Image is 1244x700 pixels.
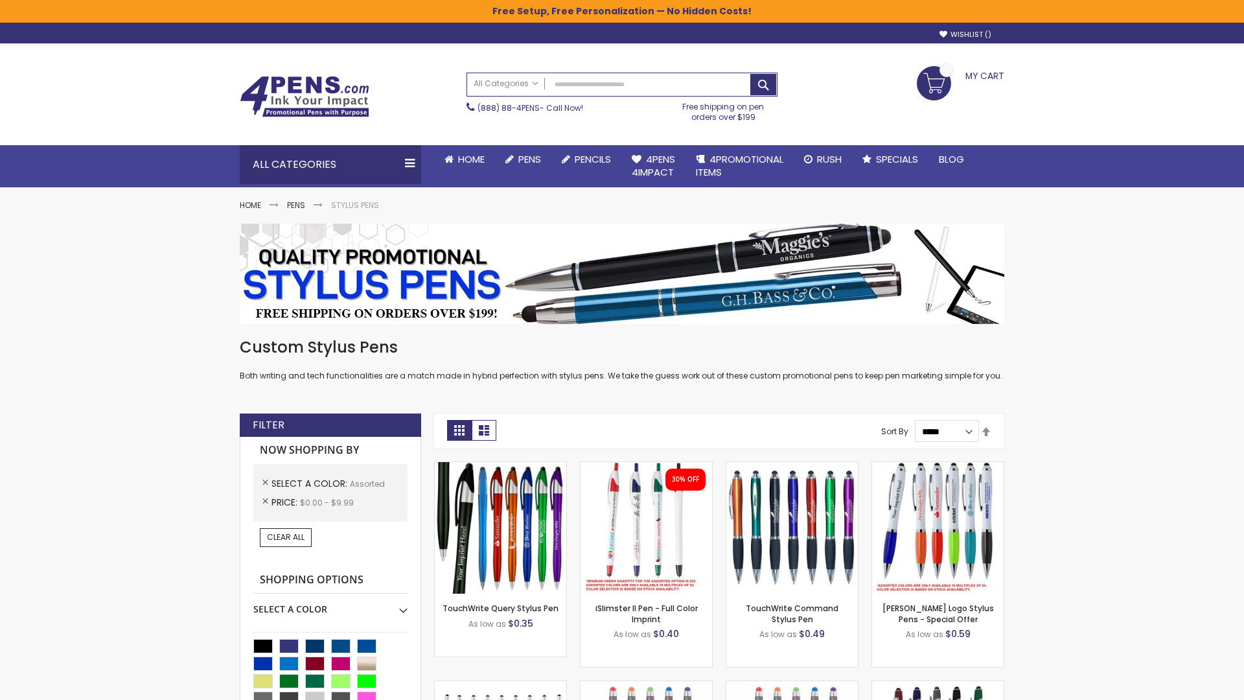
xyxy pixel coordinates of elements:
[287,200,305,211] a: Pens
[443,603,559,614] a: TouchWrite Query Stylus Pen
[632,152,675,179] span: 4Pens 4impact
[872,462,1004,594] img: Kimberly Logo Stylus Pens-Assorted
[260,528,312,546] a: Clear All
[881,426,908,437] label: Sort By
[669,97,778,122] div: Free shipping on pen orders over $199
[575,152,611,166] span: Pencils
[467,73,545,95] a: All Categories
[478,102,583,113] span: - Call Now!
[240,224,1004,324] img: Stylus Pens
[945,627,971,640] span: $0.59
[726,462,858,594] img: TouchWrite Command Stylus Pen-Assorted
[350,478,385,489] span: Assorted
[726,461,858,472] a: TouchWrite Command Stylus Pen-Assorted
[240,145,421,184] div: All Categories
[852,145,928,174] a: Specials
[267,531,305,542] span: Clear All
[906,629,943,640] span: As low as
[653,627,679,640] span: $0.40
[685,145,794,187] a: 4PROMOTIONALITEMS
[271,496,300,509] span: Price
[331,200,379,211] strong: Stylus Pens
[581,462,712,594] img: iSlimster II - Full Color-Assorted
[928,145,974,174] a: Blog
[696,152,783,179] span: 4PROMOTIONAL ITEMS
[495,145,551,174] a: Pens
[435,461,566,472] a: TouchWrite Query Stylus Pen-Assorted
[595,603,698,624] a: iSlimster II Pen - Full Color Imprint
[939,152,964,166] span: Blog
[746,603,838,624] a: TouchWrite Command Stylus Pen
[551,145,621,174] a: Pencils
[240,337,1004,382] div: Both writing and tech functionalities are a match made in hybrid perfection with stylus pens. We ...
[253,566,408,594] strong: Shopping Options
[794,145,852,174] a: Rush
[468,618,506,629] span: As low as
[253,437,408,464] strong: Now Shopping by
[614,629,651,640] span: As low as
[508,617,533,630] span: $0.35
[872,681,1004,692] a: Custom Soft Touch® Metal Pens with Stylus-Assorted
[435,681,566,692] a: Stiletto Advertising Stylus Pens-Assorted
[882,603,994,624] a: [PERSON_NAME] Logo Stylus Pens - Special Offer
[939,30,991,40] a: Wishlist
[876,152,918,166] span: Specials
[253,418,284,432] strong: Filter
[253,594,408,616] div: Select A Color
[240,76,369,117] img: 4Pens Custom Pens and Promotional Products
[726,681,858,692] a: Islander Softy Gel with Stylus - ColorJet Imprint-Assorted
[474,78,538,89] span: All Categories
[435,462,566,594] img: TouchWrite Query Stylus Pen-Assorted
[240,200,261,211] a: Home
[759,629,797,640] span: As low as
[458,152,485,166] span: Home
[581,681,712,692] a: Islander Softy Gel Pen with Stylus-Assorted
[581,461,712,472] a: iSlimster II - Full Color-Assorted
[447,420,472,441] strong: Grid
[799,627,825,640] span: $0.49
[621,145,685,187] a: 4Pens4impact
[478,102,540,113] a: (888) 88-4PENS
[518,152,541,166] span: Pens
[817,152,842,166] span: Rush
[434,145,495,174] a: Home
[240,337,1004,358] h1: Custom Stylus Pens
[672,475,699,484] div: 30% OFF
[872,461,1004,472] a: Kimberly Logo Stylus Pens-Assorted
[271,477,350,490] span: Select A Color
[300,497,354,508] span: $0.00 - $9.99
